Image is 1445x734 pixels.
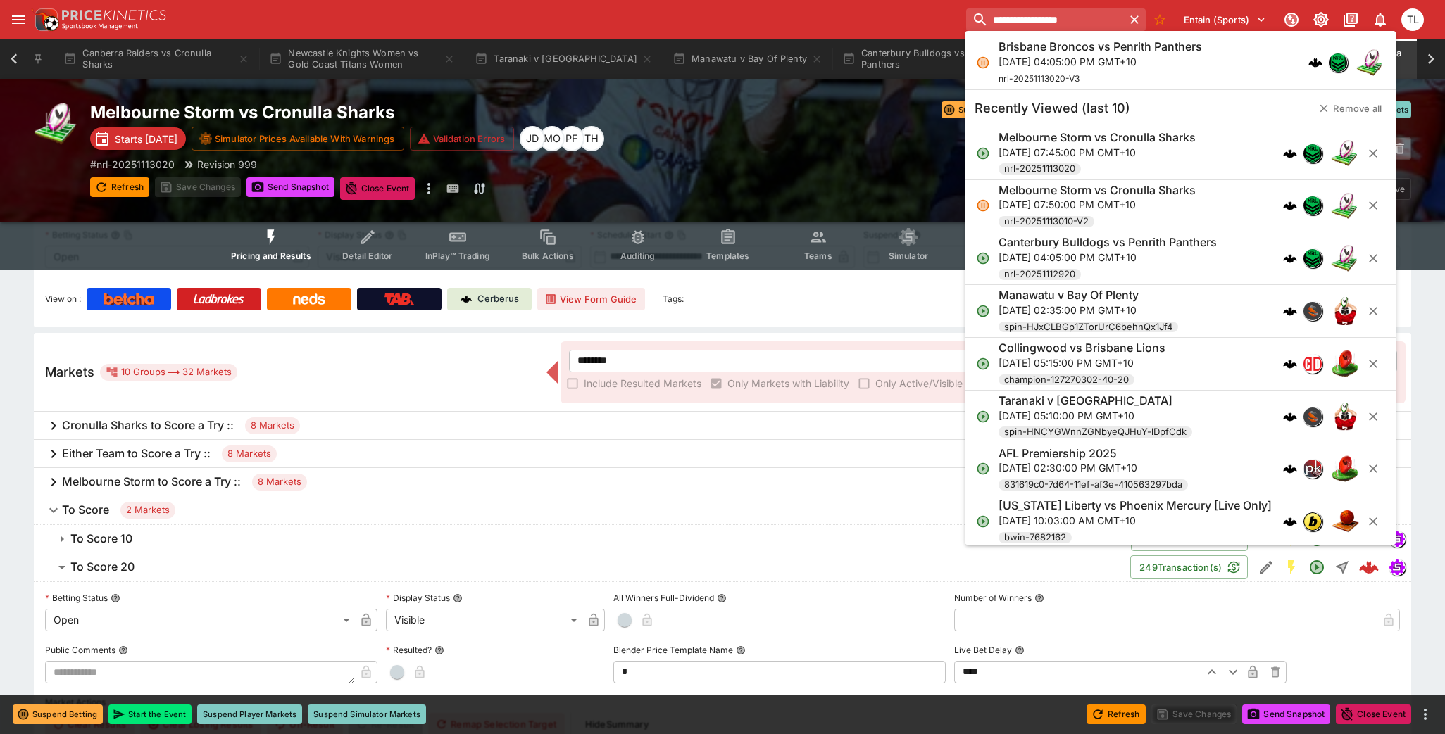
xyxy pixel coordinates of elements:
[1389,531,1406,548] div: simulator
[34,553,1130,581] button: To Score 20
[45,364,94,380] h5: Markets
[976,304,990,318] svg: Open
[520,126,545,151] div: Josh Drayton
[1338,7,1363,32] button: Documentation
[522,251,574,261] span: Bulk Actions
[613,592,714,604] p: All Winners Full-Dividend
[976,56,990,70] svg: Suspended
[664,39,831,79] button: Manawatu v Bay Of Plenty
[1308,56,1322,70] div: cerberus
[620,251,655,261] span: Auditing
[62,446,211,461] h6: Either Team to Score a Try ::
[976,514,990,529] svg: Open
[13,704,103,724] button: Suspend Betting
[999,341,1165,355] h6: Collingwood vs Brisbane Lions
[384,293,414,305] img: TabNZ
[410,127,515,151] button: Validation Errors
[246,177,334,197] button: Send Snapshot
[434,645,444,655] button: Resulted?
[999,215,1094,229] span: nrl-20251113010-V2
[1130,555,1248,579] button: 249Transaction(s)
[193,293,244,305] img: Ladbrokes
[461,293,472,305] img: Cerberus
[736,645,746,655] button: Blender Price Template Name
[62,23,138,30] img: Sportsbook Management
[1304,555,1330,580] button: Open
[222,447,277,461] span: 8 Markets
[197,704,302,724] button: Suspend Player Markets
[539,126,565,151] div: Matthew Oliver
[1331,507,1359,536] img: basketball.png
[1242,704,1330,724] button: Send Snapshot
[1303,196,1322,215] img: nrl.png
[976,198,990,213] svg: Suspended
[1279,7,1304,32] button: Connected to PK
[999,303,1178,317] p: [DATE] 02:35:00 PM GMT+10
[220,220,1225,270] div: Event type filters
[559,126,584,151] div: Peter Fairgrieve
[999,498,1272,513] h6: [US_STATE] Liberty vs Phoenix Mercury [Live Only]
[1279,555,1304,580] button: SGM Enabled
[1283,514,1297,529] img: logo-cerberus.svg
[1283,198,1297,213] img: logo-cerberus.svg
[1336,704,1411,724] button: Close Event
[34,101,79,146] img: rugby_league.png
[999,460,1188,475] p: [DATE] 02:30:00 PM GMT+10
[976,462,990,476] svg: Open
[1401,8,1424,31] div: Trent Lewis
[1283,304,1297,318] div: cerberus
[1330,555,1355,580] button: Straight
[1359,557,1379,577] div: b063bd34-dc6c-44d7-b277-e6e030457151
[1331,139,1359,167] img: rugby_league.png
[62,474,241,489] h6: Melbourne Storm to Score a Try ::
[727,376,849,391] span: Only Markets with Liability
[466,39,661,79] button: Taranaki v [GEOGRAPHIC_DATA]
[999,408,1192,423] p: [DATE] 05:10:00 PM GMT+10
[706,251,749,261] span: Templates
[1283,251,1297,265] img: logo-cerberus.svg
[31,6,59,34] img: PriceKinetics Logo
[55,39,258,79] button: Canberra Raiders vs Cronulla Sharks
[1417,706,1434,723] button: more
[999,531,1072,545] span: bwin-7682162
[45,692,1400,713] label: Market Actions
[1303,354,1322,374] div: championdata
[45,644,115,656] p: Public Comments
[717,593,727,603] button: All Winners Full-Dividend
[999,373,1134,387] span: champion-127270302-40-20
[118,645,128,655] button: Public Comments
[999,355,1165,370] p: [DATE] 05:15:00 PM GMT+10
[308,704,426,724] button: Suspend Simulator Markets
[1303,512,1322,531] img: bwin.png
[245,419,300,433] span: 8 Markets
[1329,53,1347,72] img: nrl.png
[1283,357,1297,371] img: logo-cerberus.svg
[420,177,437,200] button: more
[976,251,990,265] svg: Open
[1087,704,1146,724] button: Refresh
[976,410,990,424] svg: Open
[45,288,81,310] label: View on :
[976,357,990,371] svg: Open
[1283,462,1297,476] img: logo-cerberus.svg
[975,100,1130,116] h5: Recently Viewed (last 10)
[1368,7,1393,32] button: Notifications
[477,292,519,306] p: Cerberus
[90,101,751,123] h2: Copy To Clipboard
[999,513,1272,528] p: [DATE] 10:03:00 AM GMT+10
[386,609,582,631] div: Visible
[252,475,307,489] span: 8 Markets
[1389,559,1406,576] div: simulator
[342,251,392,261] span: Detail Editor
[999,250,1217,265] p: [DATE] 04:05:00 PM GMT+10
[999,235,1217,250] h6: Canterbury Bulldogs vs Penrith Panthers
[425,251,490,261] span: InPlay™ Trading
[1283,462,1297,476] div: cerberus
[386,644,432,656] p: Resulted?
[104,293,154,305] img: Betcha
[1283,146,1297,160] div: cerberus
[1034,593,1044,603] button: Number of Winners
[999,54,1202,69] p: [DATE] 04:05:00 PM GMT+10
[45,609,355,631] div: Open
[954,644,1012,656] p: Live Bet Delay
